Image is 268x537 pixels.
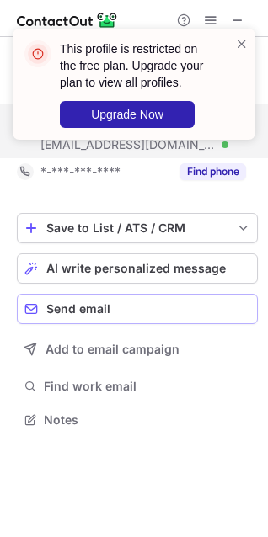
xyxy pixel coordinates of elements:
[180,163,246,180] button: Reveal Button
[46,302,110,316] span: Send email
[17,294,258,324] button: Send email
[17,375,258,398] button: Find work email
[46,262,226,275] span: AI write personalized message
[24,40,51,67] img: error
[17,408,258,432] button: Notes
[91,108,163,121] span: Upgrade Now
[17,213,258,243] button: save-profile-one-click
[46,221,228,235] div: Save to List / ATS / CRM
[17,253,258,284] button: AI write personalized message
[17,10,118,30] img: ContactOut v5.3.10
[60,101,195,128] button: Upgrade Now
[46,343,180,356] span: Add to email campaign
[60,40,215,91] header: This profile is restricted on the free plan. Upgrade your plan to view all profiles.
[44,412,251,428] span: Notes
[17,334,258,364] button: Add to email campaign
[44,379,251,394] span: Find work email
